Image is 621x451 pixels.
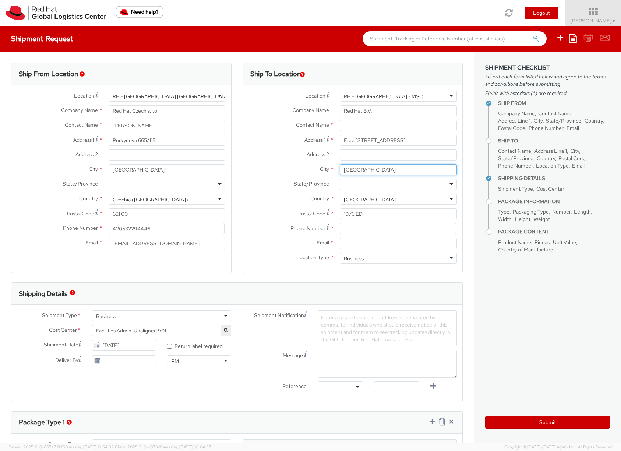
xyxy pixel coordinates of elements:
[498,208,509,215] span: Type
[363,31,547,46] input: Shipment, Tracking or Reference Number (at least 4 chars)
[116,6,163,18] button: Need help?
[498,117,530,124] span: Address Line 1
[344,255,364,262] div: Business
[73,137,94,143] span: Address 1
[11,35,73,43] h4: Shipment Request
[167,344,172,349] input: Return label required
[113,196,188,203] div: Czechia ([GEOGRAPHIC_DATA])
[498,138,610,144] h4: Ship To
[63,225,98,231] span: Phone Number
[48,441,81,447] span: Product Types
[283,352,303,359] span: Message
[294,180,329,187] span: State/Province
[513,208,549,215] span: Packaging Type
[67,210,94,217] span: Postal Code
[498,101,610,106] h4: Ship From
[498,110,535,117] span: Company Name
[44,341,78,349] span: Shipment Date
[485,89,610,97] span: Fields with asterisks (*) are required
[85,239,98,246] span: Email
[296,254,329,261] span: Location Type
[69,444,114,450] span: master, [DATE] 10:54:32
[321,314,450,343] span: Enter any additional email addresses, separated by comma, for individuals who should receive noti...
[171,357,179,365] div: PM
[498,216,512,222] span: Width
[55,356,78,364] span: Deliver By
[498,155,533,162] span: State/Province
[536,186,564,192] span: Cost Center
[558,155,586,162] span: Postal Code
[534,239,550,246] span: Pieces
[320,166,329,172] span: City
[567,125,579,131] span: Email
[498,239,531,246] span: Product Name
[292,107,329,113] span: Company Name
[504,444,612,450] span: Copyright © [DATE]-[DATE] Agistix Inc., All Rights Reserved
[19,290,67,297] h3: Shipping Details
[612,18,616,24] span: ▼
[6,6,106,20] img: rh-logistics-00dfa346123c4ec078e1.svg
[290,225,325,232] span: Phone Number
[553,239,576,246] span: Unit Value
[49,326,77,335] span: Cost Center
[96,313,116,320] div: Business
[344,93,423,100] div: RH - [GEOGRAPHIC_DATA] - MSO
[529,125,563,131] span: Phone Number
[307,151,329,158] span: Address 2
[534,148,567,154] span: Address Line 1
[19,70,78,78] h3: Ship From Location
[75,151,98,158] span: Address 2
[534,216,550,222] span: Weight
[317,239,329,246] span: Email
[498,186,533,192] span: Shipment Type
[250,70,301,78] h3: Ship To Location
[485,73,610,88] span: Fill out each form listed below and agree to the terms and conditions before submitting
[574,208,591,215] span: Length
[115,444,211,450] span: Client: 2025.21.0-c073d8a
[298,210,325,217] span: Postal Code
[65,121,98,128] span: Contact Name
[570,17,616,24] span: [PERSON_NAME]
[79,195,98,202] span: Country
[282,383,307,390] span: Reference
[538,110,571,117] span: Contact Name
[585,117,603,124] span: Country
[63,180,98,187] span: State/Province
[498,199,610,204] h4: Package Information
[61,107,98,113] span: Company Name
[310,195,329,202] span: Country
[74,92,94,99] span: Location
[485,416,610,429] button: Submit
[570,148,579,154] span: City
[254,311,304,319] span: Shipment Notification
[498,246,553,253] span: Country of Manufacture
[113,93,237,100] div: RH - [GEOGRAPHIC_DATA] [GEOGRAPHIC_DATA] - C
[485,64,610,71] h3: Shipment Checklist
[498,229,610,235] h4: Package Content
[305,92,325,99] span: Location
[344,196,396,203] div: [GEOGRAPHIC_DATA]
[296,121,329,128] span: Contact Name
[498,176,610,181] h4: Shipping Details
[89,166,98,172] span: City
[536,162,569,169] span: Location Type
[9,444,114,450] span: Server: 2025.21.0-667a72bf6fa
[572,162,585,169] span: Email
[537,155,555,162] span: Country
[165,444,211,450] span: master, [DATE] 08:04:37
[167,341,224,350] label: Return label required
[515,216,530,222] span: Height
[498,148,531,154] span: Contact Name
[92,325,231,336] span: Facilities Admin-Unaligned 901
[304,137,325,143] span: Address 1
[498,125,525,131] span: Postal Code
[498,162,533,169] span: Phone Number
[546,117,581,124] span: State/Province
[525,7,558,19] button: Logout
[534,117,543,124] span: City
[19,419,65,426] h3: Package Type 1
[96,327,227,334] span: Facilities Admin-Unaligned 901
[42,311,77,320] span: Shipment Type
[552,208,571,215] span: Number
